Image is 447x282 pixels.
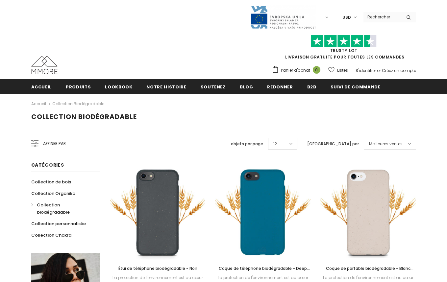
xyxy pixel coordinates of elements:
span: or [377,68,381,73]
span: Suivi de commande [331,84,381,90]
span: Étui de téléphone biodégradable - Noir [118,266,197,271]
a: Produits [66,79,91,94]
a: Listes [328,64,348,76]
input: Search Site [363,12,401,22]
span: Collection de bois [31,179,71,185]
span: Notre histoire [146,84,186,90]
img: Javni Razpis [250,5,316,29]
span: Lookbook [105,84,132,90]
span: Affiner par [43,140,66,147]
span: Collection Chakra [31,232,71,238]
span: Collection biodégradable [37,202,70,215]
a: TrustPilot [330,48,358,53]
img: Faites confiance aux étoiles pilotes [311,35,377,48]
a: Lookbook [105,79,132,94]
a: Javni Razpis [250,14,316,20]
a: Notre histoire [146,79,186,94]
a: Accueil [31,100,46,108]
a: B2B [307,79,316,94]
span: Blog [240,84,253,90]
span: Listes [337,67,348,74]
span: Panier d'achat [281,67,310,74]
span: Accueil [31,84,52,90]
span: Collection personnalisée [31,221,86,227]
span: Coque de portable biodégradable - Blanc naturel [326,266,413,278]
span: Meilleures ventes [369,141,403,147]
a: Étui de téléphone biodégradable - Noir [110,265,206,272]
span: LIVRAISON GRATUITE POUR TOUTES LES COMMANDES [272,38,416,60]
span: B2B [307,84,316,90]
label: [GEOGRAPHIC_DATA] par [307,141,359,147]
span: soutenez [201,84,226,90]
span: 12 [273,141,277,147]
span: Collection biodégradable [31,112,137,121]
a: S'identifier [356,68,376,73]
label: objets par page [231,141,263,147]
a: Collection de bois [31,176,71,188]
a: Collection Organika [31,188,75,199]
a: Créez un compte [382,68,416,73]
a: Coque de portable biodégradable - Blanc naturel [320,265,416,272]
span: Redonner [267,84,293,90]
a: Accueil [31,79,52,94]
span: Produits [66,84,91,90]
a: Collection personnalisée [31,218,86,229]
span: Coque de téléphone biodégradable - Deep Sea Blue [219,266,310,278]
a: Panier d'achat 0 [272,65,324,75]
a: Redonner [267,79,293,94]
a: Blog [240,79,253,94]
span: Collection Organika [31,190,75,197]
span: USD [342,14,351,21]
span: Catégories [31,162,64,168]
a: soutenez [201,79,226,94]
a: Collection biodégradable [31,199,93,218]
img: Cas MMORE [31,56,58,74]
a: Collection Chakra [31,229,71,241]
a: Collection biodégradable [52,101,104,106]
a: Coque de téléphone biodégradable - Deep Sea Blue [215,265,310,272]
span: 0 [313,66,320,74]
a: Suivi de commande [331,79,381,94]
